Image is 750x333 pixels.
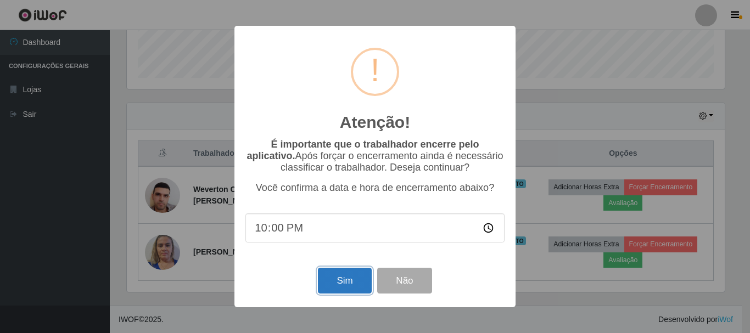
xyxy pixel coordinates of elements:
[247,139,479,161] b: É importante que o trabalhador encerre pelo aplicativo.
[318,268,371,294] button: Sim
[245,139,505,173] p: Após forçar o encerramento ainda é necessário classificar o trabalhador. Deseja continuar?
[245,182,505,194] p: Você confirma a data e hora de encerramento abaixo?
[377,268,432,294] button: Não
[340,112,410,132] h2: Atenção!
